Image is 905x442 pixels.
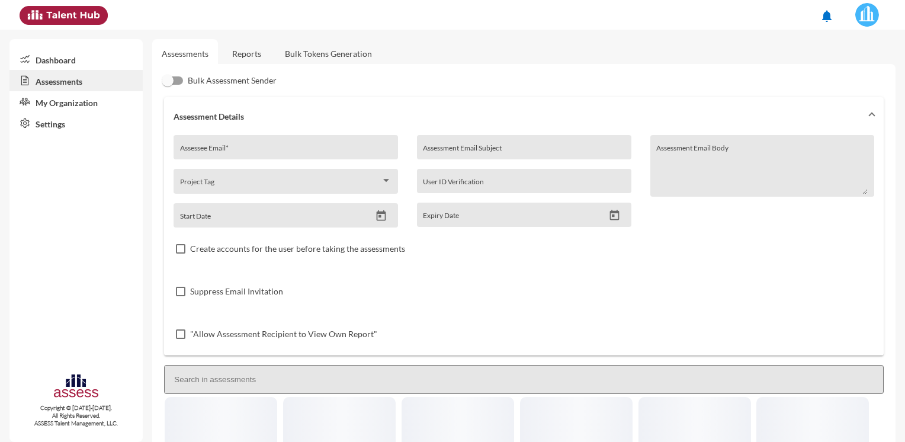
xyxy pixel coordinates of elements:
a: Bulk Tokens Generation [275,39,381,68]
a: Assessments [9,70,143,91]
span: Bulk Assessment Sender [188,73,277,88]
mat-expansion-panel-header: Assessment Details [164,97,884,135]
button: Open calendar [371,210,391,222]
a: Assessments [162,49,208,59]
a: My Organization [9,91,143,113]
button: Open calendar [604,209,625,222]
span: Suppress Email Invitation [190,284,283,299]
div: Assessment Details [164,135,884,355]
span: Create accounts for the user before taking the assessments [190,242,405,256]
a: Settings [9,113,143,134]
a: Dashboard [9,49,143,70]
a: Reports [223,39,271,68]
span: "Allow Assessment Recipient to View Own Report" [190,327,377,341]
img: assesscompany-logo.png [53,373,100,402]
mat-panel-title: Assessment Details [174,111,860,121]
mat-icon: notifications [820,9,834,23]
p: Copyright © [DATE]-[DATE]. All Rights Reserved. ASSESS Talent Management, LLC. [9,404,143,427]
input: Search in assessments [164,365,884,394]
